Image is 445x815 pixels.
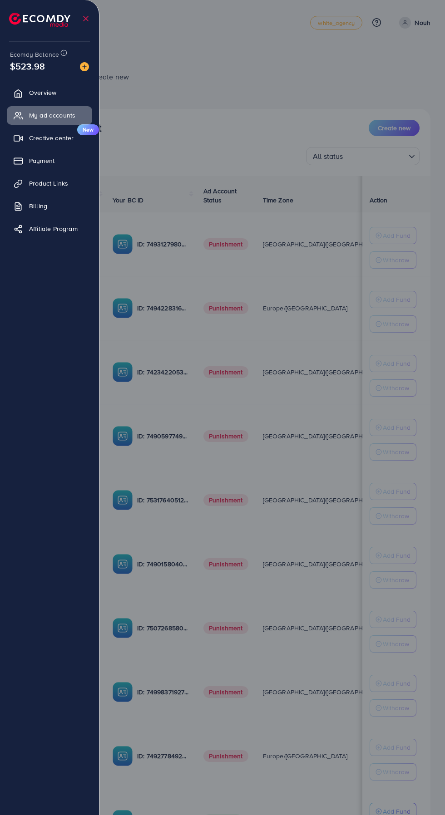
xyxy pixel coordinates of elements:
a: Billing [7,197,92,215]
a: Payment [7,152,92,170]
span: Ecomdy Balance [10,50,59,59]
a: Affiliate Program [7,220,92,238]
img: logo [9,13,70,27]
a: Creative centerNew [7,129,92,147]
span: Payment [29,156,54,165]
span: New [77,124,99,135]
span: Affiliate Program [29,224,78,233]
a: Overview [7,83,92,102]
span: Product Links [29,179,68,188]
span: Creative center [29,133,74,142]
span: Overview [29,88,56,97]
span: Billing [29,201,47,211]
a: My ad accounts [7,106,92,124]
span: My ad accounts [29,111,75,120]
span: $523.98 [10,59,45,73]
img: image [80,62,89,71]
a: Product Links [7,174,92,192]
